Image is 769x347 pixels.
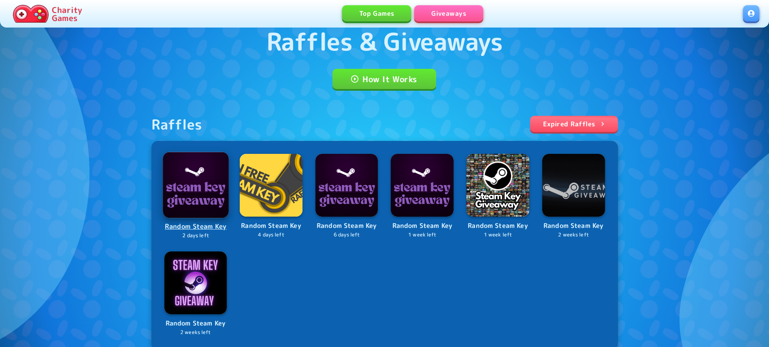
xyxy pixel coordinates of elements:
[542,154,605,217] img: Logo
[164,329,227,336] p: 2 weeks left
[240,154,302,238] a: LogoRandom Steam Key4 days left
[164,251,227,336] a: LogoRandom Steam Key2 weeks left
[467,231,529,239] p: 1 week left
[315,154,378,238] a: LogoRandom Steam Key6 days left
[13,5,49,23] img: Charity.Games
[52,6,82,22] p: Charity Games
[467,154,529,238] a: LogoRandom Steam Key1 week left
[315,221,378,231] p: Random Steam Key
[332,69,436,89] a: How It Works
[315,154,378,217] img: Logo
[414,5,483,21] a: Giveaways
[10,3,85,24] a: Charity Games
[164,232,228,240] p: 2 days left
[163,152,228,217] img: Logo
[164,318,227,329] p: Random Steam Key
[391,154,454,217] img: Logo
[151,116,202,133] div: Raffles
[164,251,227,314] img: Logo
[342,5,411,21] a: Top Games
[542,231,605,239] p: 2 weeks left
[240,221,302,231] p: Random Steam Key
[315,231,378,239] p: 6 days left
[391,221,454,231] p: Random Steam Key
[542,154,605,238] a: LogoRandom Steam Key2 weeks left
[240,154,302,217] img: Logo
[542,221,605,231] p: Random Steam Key
[391,231,454,239] p: 1 week left
[240,231,302,239] p: 4 days left
[467,221,529,231] p: Random Steam Key
[164,153,228,239] a: LogoRandom Steam Key2 days left
[266,27,503,56] h1: Raffles & Giveaways
[164,221,228,232] p: Random Steam Key
[467,154,529,217] img: Logo
[391,154,454,238] a: LogoRandom Steam Key1 week left
[530,116,618,132] a: Expired Raffles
